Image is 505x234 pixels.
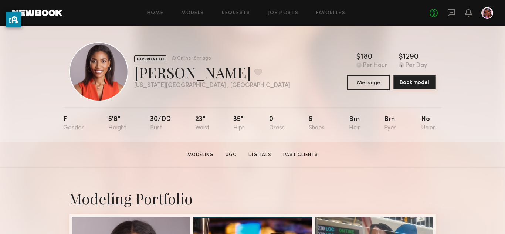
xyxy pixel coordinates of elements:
div: Modeling Portfolio [69,189,436,208]
div: $ [399,54,403,61]
div: 5'8" [108,116,126,131]
a: Book model [393,75,436,90]
a: Past Clients [280,152,321,158]
div: Online 18hr ago [177,56,211,61]
div: 9 [309,116,325,131]
a: Requests [222,11,250,16]
div: Brn [384,116,397,131]
div: EXPERIENCED [134,55,166,62]
div: 180 [360,54,372,61]
div: 0 [269,116,285,131]
div: Brn [349,116,360,131]
div: $ [356,54,360,61]
a: Modeling [184,152,217,158]
button: privacy banner [6,12,21,27]
div: [US_STATE][GEOGRAPHIC_DATA] , [GEOGRAPHIC_DATA] [134,82,290,89]
a: Digitals [245,152,274,158]
a: Favorites [316,11,345,16]
div: [PERSON_NAME] [134,62,290,82]
div: 1290 [403,54,418,61]
button: Book model [393,75,436,89]
a: UGC [223,152,240,158]
div: 23" [195,116,209,131]
button: Message [347,75,390,90]
a: Home [147,11,164,16]
a: Models [181,11,204,16]
div: 30/dd [150,116,171,131]
div: No [421,116,436,131]
div: 35" [233,116,245,131]
a: Job Posts [268,11,299,16]
div: Per Day [406,62,427,69]
div: F [63,116,84,131]
div: Per Hour [363,62,387,69]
